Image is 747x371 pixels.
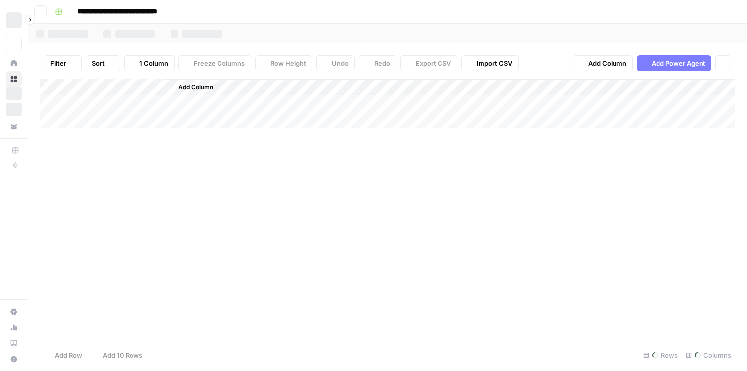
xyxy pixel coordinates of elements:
button: Add Column [573,55,633,71]
button: Import CSV [461,55,519,71]
span: Export CSV [416,58,451,68]
a: Home [6,55,22,71]
button: Add Row [40,347,88,363]
a: Learning Hub [6,335,22,351]
button: Filter [44,55,82,71]
a: Usage [6,320,22,335]
span: Undo [332,58,349,68]
button: Sort [86,55,120,71]
span: Row Height [270,58,306,68]
button: Add Power Agent [637,55,711,71]
span: Filter [50,58,66,68]
span: Add Column [178,83,213,92]
a: Your Data [6,119,22,134]
span: Add 10 Rows [103,350,142,360]
button: Export CSV [400,55,457,71]
button: Redo [359,55,396,71]
button: Add Column [166,81,217,94]
span: Add Column [588,58,626,68]
span: Sort [92,58,105,68]
span: Add Row [55,350,82,360]
button: Freeze Columns [178,55,251,71]
div: Columns [682,347,735,363]
span: Add Power Agent [652,58,705,68]
span: Import CSV [477,58,512,68]
button: Undo [316,55,355,71]
a: Settings [6,304,22,320]
button: 1 Column [124,55,175,71]
a: Browse [6,71,22,87]
button: Row Height [255,55,312,71]
div: Rows [639,347,682,363]
span: Redo [374,58,390,68]
span: 1 Column [139,58,168,68]
span: Freeze Columns [194,58,245,68]
button: Add 10 Rows [88,347,148,363]
button: Help + Support [6,351,22,367]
